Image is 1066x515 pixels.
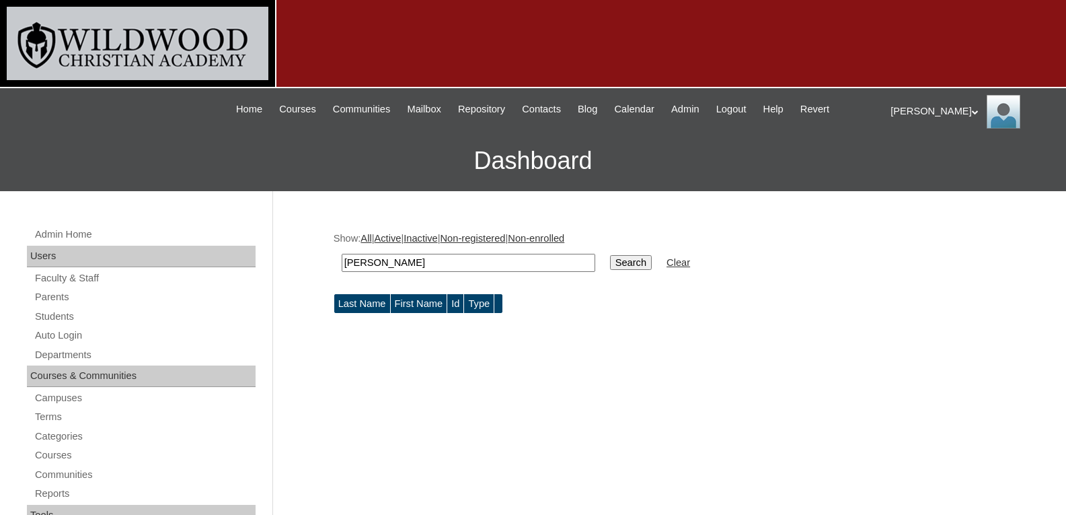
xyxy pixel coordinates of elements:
[34,308,256,325] a: Students
[374,233,401,244] a: Active
[987,95,1020,129] img: Jill Isaac
[608,102,661,117] a: Calendar
[578,102,597,117] span: Blog
[34,467,256,483] a: Communities
[34,390,256,407] a: Campuses
[400,102,448,117] a: Mailbox
[890,95,1053,129] div: [PERSON_NAME]
[334,294,390,314] td: Last Name
[447,294,463,314] td: Id
[34,226,256,243] a: Admin Home
[34,409,256,425] a: Terms
[671,102,699,117] span: Admin
[34,347,256,364] a: Departments
[757,102,790,117] a: Help
[571,102,604,117] a: Blog
[515,102,568,117] a: Contacts
[451,102,512,117] a: Repository
[391,294,447,314] td: First Name
[610,255,652,270] input: Search
[458,102,505,117] span: Repository
[334,232,999,279] div: Show: | | | |
[34,485,256,502] a: Reports
[667,257,690,268] a: Clear
[522,102,561,117] span: Contacts
[710,102,753,117] a: Logout
[407,102,441,117] span: Mailbox
[800,102,829,117] span: Revert
[342,254,595,272] input: Search
[664,102,706,117] a: Admin
[34,447,256,464] a: Courses
[236,102,262,117] span: Home
[34,289,256,306] a: Parents
[333,102,391,117] span: Communities
[34,270,256,287] a: Faculty & Staff
[464,294,494,314] td: Type
[229,102,269,117] a: Home
[7,7,268,80] img: logo-white.png
[508,233,564,244] a: Non-enrolled
[360,233,371,244] a: All
[34,428,256,445] a: Categories
[716,102,747,117] span: Logout
[272,102,323,117] a: Courses
[326,102,397,117] a: Communities
[404,233,438,244] a: Inactive
[34,327,256,344] a: Auto Login
[27,246,256,267] div: Users
[763,102,784,117] span: Help
[441,233,506,244] a: Non-registered
[279,102,316,117] span: Courses
[794,102,836,117] a: Revert
[27,366,256,387] div: Courses & Communities
[615,102,654,117] span: Calendar
[7,131,1059,191] h3: Dashboard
